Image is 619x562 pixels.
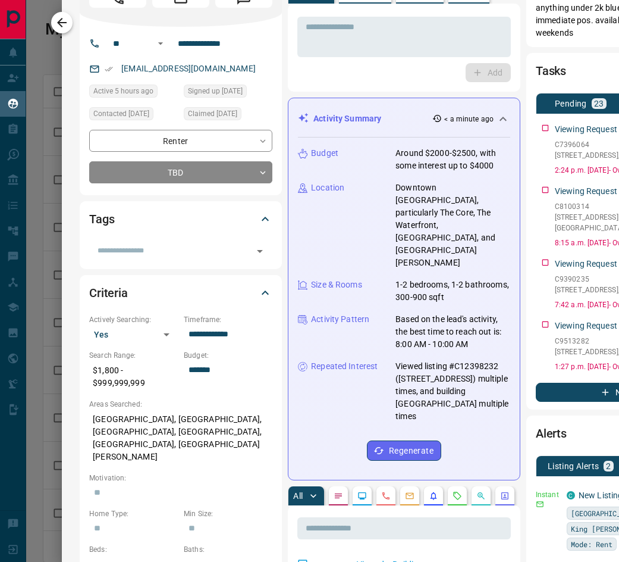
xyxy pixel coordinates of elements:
a: [EMAIL_ADDRESS][DOMAIN_NAME] [121,64,256,73]
svg: Email Verified [105,65,113,73]
div: Activity Summary< a minute ago [298,108,510,130]
p: Budget: [184,350,272,361]
span: Contacted [DATE] [93,108,149,120]
p: Downtown [GEOGRAPHIC_DATA], particularly The Core, The Waterfront, [GEOGRAPHIC_DATA], and [GEOGRA... [395,182,510,269]
p: Timeframe: [184,314,272,325]
p: Viewed listing #C12398232 ([STREET_ADDRESS]) multiple times, and building [GEOGRAPHIC_DATA] multi... [395,360,510,423]
p: Actively Searching: [89,314,178,325]
h2: Tasks [536,61,566,80]
p: All [293,492,303,500]
p: Instant [536,489,560,500]
p: Min Size: [184,508,272,519]
div: Renter [89,130,272,152]
button: Open [252,243,268,260]
p: Based on the lead's activity, the best time to reach out is: 8:00 AM - 10:00 AM [395,313,510,351]
svg: Agent Actions [500,491,510,501]
div: Mon Sep 15 2025 [89,85,178,101]
p: < a minute ago [444,114,494,124]
p: Repeated Interest [311,360,378,373]
p: Baths: [184,544,272,555]
svg: Requests [453,491,462,501]
button: Regenerate [367,441,441,461]
p: 23 [594,99,604,108]
button: Open [153,36,168,51]
span: Claimed [DATE] [188,108,237,120]
div: TBD [89,161,272,183]
div: Yes [89,325,178,344]
p: $1,800 - $999,999,999 [89,361,178,393]
h2: Criteria [89,283,128,302]
p: Motivation: [89,473,272,483]
p: Activity Pattern [311,313,369,326]
span: Signed up [DATE] [188,85,243,97]
div: Tags [89,205,272,233]
p: Search Range: [89,350,178,361]
svg: Lead Browsing Activity [357,491,367,501]
p: Around $2000-$2500, with some interest up to $4000 [395,147,510,172]
p: Location [311,182,344,194]
p: Beds: [89,544,178,555]
svg: Opportunities [476,491,486,501]
svg: Notes [334,491,343,501]
div: Mon Jan 15 2024 [184,107,272,124]
svg: Listing Alerts [429,491,438,501]
span: Mode: Rent [571,538,612,550]
svg: Emails [405,491,414,501]
p: 2 [606,462,611,470]
p: Areas Searched: [89,399,272,410]
p: Home Type: [89,508,178,519]
p: Budget [311,147,338,160]
p: [GEOGRAPHIC_DATA], [GEOGRAPHIC_DATA], [GEOGRAPHIC_DATA], [GEOGRAPHIC_DATA], [GEOGRAPHIC_DATA], [G... [89,410,272,467]
span: Active 5 hours ago [93,85,153,97]
p: 1-2 bedrooms, 1-2 bathrooms, 300-900 sqft [395,279,510,304]
p: Activity Summary [313,113,381,125]
p: Size & Rooms [311,279,362,291]
div: Criteria [89,279,272,307]
svg: Calls [381,491,391,501]
div: condos.ca [567,491,575,499]
div: Sun Aug 21 2022 [184,85,272,101]
h2: Alerts [536,424,567,443]
svg: Email [536,500,544,508]
div: Mon Sep 01 2025 [89,107,178,124]
p: Listing Alerts [548,462,599,470]
p: Pending [555,99,587,108]
h2: Tags [89,210,114,229]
